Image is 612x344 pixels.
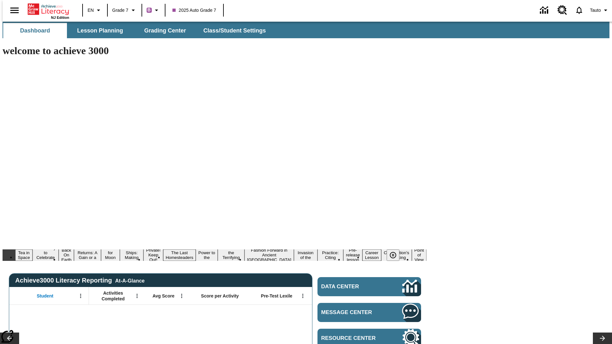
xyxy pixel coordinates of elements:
[177,291,186,301] button: Open Menu
[554,2,571,19] a: Resource Center, Will open in new tab
[412,247,426,263] button: Slide 17 Point of View
[85,4,105,16] button: Language: EN, Select a language
[321,309,383,316] span: Message Center
[76,291,85,301] button: Open Menu
[3,23,67,38] button: Dashboard
[198,23,271,38] button: Class/Student Settings
[152,293,174,299] span: Avg Score
[28,3,69,16] a: Home
[133,23,197,38] button: Grading Center
[196,245,218,266] button: Slide 9 Solar Power to the People
[88,7,94,14] span: EN
[201,293,239,299] span: Score per Activity
[317,277,421,296] a: Data Center
[321,283,381,290] span: Data Center
[317,245,344,266] button: Slide 13 Mixed Practice: Citing Evidence
[294,245,317,266] button: Slide 12 The Invasion of the Free CD
[68,23,132,38] button: Lesson Planning
[59,247,74,263] button: Slide 3 Back On Earth
[387,249,399,261] button: Pause
[3,45,426,57] h1: welcome to achieve 3000
[3,22,609,38] div: SubNavbar
[261,293,293,299] span: Pre-Test Lexile
[593,333,612,344] button: Lesson carousel, Next
[298,291,308,301] button: Open Menu
[590,7,601,14] span: Tauto
[362,249,381,261] button: Slide 15 Career Lesson
[132,291,142,301] button: Open Menu
[571,2,587,18] a: Notifications
[74,245,101,266] button: Slide 4 Free Returns: A Gain or a Drain?
[77,27,123,34] span: Lesson Planning
[144,4,163,16] button: Boost Class color is purple. Change class color
[15,277,145,284] span: Achieve3000 Literacy Reporting
[51,16,69,19] span: NJ Edition
[112,7,128,14] span: Grade 7
[321,335,383,341] span: Resource Center
[536,2,554,19] a: Data Center
[37,293,53,299] span: Student
[33,245,59,266] button: Slide 2 Get Ready to Celebrate Juneteenth!
[3,23,272,38] div: SubNavbar
[144,27,186,34] span: Grading Center
[244,247,294,263] button: Slide 11 Fashion Forward in Ancient Rome
[203,27,266,34] span: Class/Student Settings
[343,247,362,263] button: Slide 14 Pre-release lesson
[387,249,406,261] div: Pause
[148,6,151,14] span: B
[101,245,120,266] button: Slide 5 Time for Moon Rules?
[143,247,163,263] button: Slide 7 Private! Keep Out!
[317,303,421,322] a: Message Center
[218,245,244,266] button: Slide 10 Attack of the Terrifying Tomatoes
[172,7,216,14] span: 2025 Auto Grade 7
[20,27,50,34] span: Dashboard
[120,245,144,266] button: Slide 6 Cruise Ships: Making Waves
[28,2,69,19] div: Home
[587,4,612,16] button: Profile/Settings
[381,245,412,266] button: Slide 16 The Constitution's Balancing Act
[115,277,144,284] div: At-A-Glance
[92,290,134,302] span: Activities Completed
[15,249,33,261] button: Slide 1 Tea in Space
[110,4,140,16] button: Grade: Grade 7, Select a grade
[163,249,196,261] button: Slide 8 The Last Homesteaders
[5,1,24,20] button: Open side menu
